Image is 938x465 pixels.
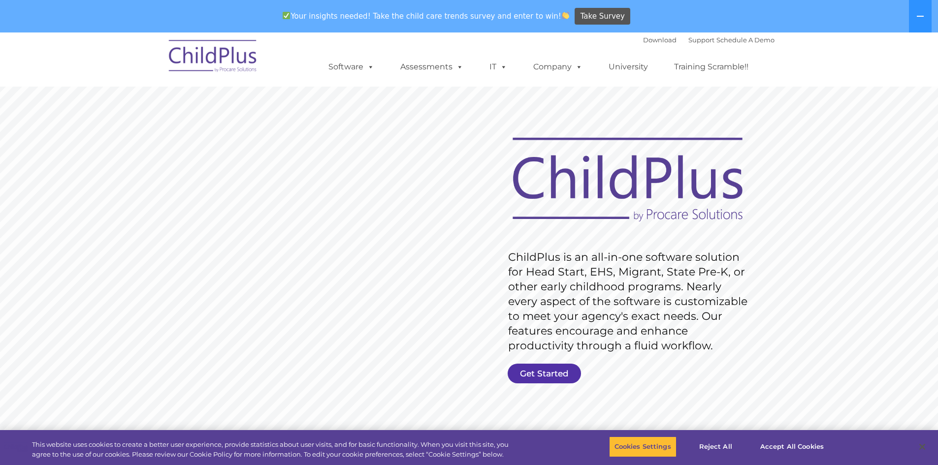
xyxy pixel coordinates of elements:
button: Reject All [685,436,746,457]
button: Close [911,436,933,458]
a: University [599,57,658,77]
a: IT [480,57,517,77]
a: Get Started [508,364,581,383]
rs-layer: ChildPlus is an all-in-one software solution for Head Start, EHS, Migrant, State Pre-K, or other ... [508,250,752,353]
a: Schedule A Demo [716,36,775,44]
a: Download [643,36,677,44]
button: Cookies Settings [609,436,677,457]
a: Software [319,57,384,77]
span: Take Survey [581,8,625,25]
img: 👏 [562,12,569,19]
font: | [643,36,775,44]
a: Training Scramble!! [664,57,758,77]
img: ✅ [283,12,290,19]
div: This website uses cookies to create a better user experience, provide statistics about user visit... [32,440,516,459]
a: Take Survey [575,8,630,25]
img: ChildPlus by Procare Solutions [164,33,262,82]
a: Company [523,57,592,77]
a: Assessments [390,57,473,77]
span: Your insights needed! Take the child care trends survey and enter to win! [279,6,574,26]
button: Accept All Cookies [755,436,829,457]
a: Support [688,36,714,44]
